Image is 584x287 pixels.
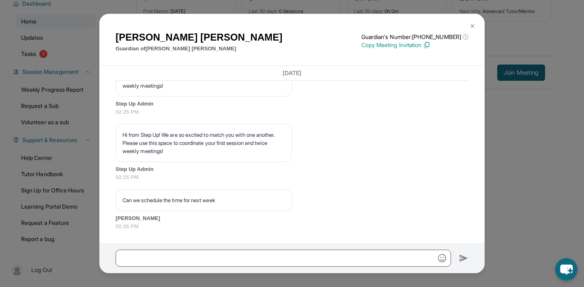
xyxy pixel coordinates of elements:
[361,33,468,41] p: Guardian's Number: [PHONE_NUMBER]
[438,254,446,262] img: Emoji
[116,173,468,181] span: 02:25 PM
[116,45,282,53] p: Guardian of [PERSON_NAME] [PERSON_NAME]
[469,23,476,29] img: Close Icon
[459,253,468,263] img: Send icon
[116,214,468,222] span: [PERSON_NAME]
[116,30,282,45] h1: [PERSON_NAME] [PERSON_NAME]
[116,108,468,116] span: 02:25 PM
[116,69,468,77] h3: [DATE]
[122,196,285,204] p: Can we schedule the time for next week
[423,41,430,49] img: Copy Icon
[361,41,468,49] p: Copy Meeting Invitation
[116,222,468,231] span: 02:26 PM
[122,131,285,155] p: Hi from Step Up! We are so excited to match you with one another. Please use this space to coordi...
[555,258,578,281] button: chat-button
[116,165,468,173] span: Step Up Admin
[116,100,468,108] span: Step Up Admin
[463,33,468,41] span: ⓘ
